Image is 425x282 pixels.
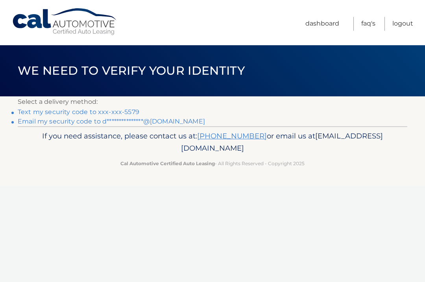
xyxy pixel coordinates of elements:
strong: Cal Automotive Certified Auto Leasing [120,160,215,166]
a: FAQ's [361,17,375,31]
a: Dashboard [305,17,339,31]
a: Logout [392,17,413,31]
p: Select a delivery method: [18,96,407,107]
a: Text my security code to xxx-xxx-5579 [18,108,139,116]
p: - All Rights Reserved - Copyright 2025 [30,159,395,168]
a: [PHONE_NUMBER] [197,131,267,140]
a: Cal Automotive [12,8,118,36]
p: If you need assistance, please contact us at: or email us at [30,130,395,155]
span: We need to verify your identity [18,63,245,78]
